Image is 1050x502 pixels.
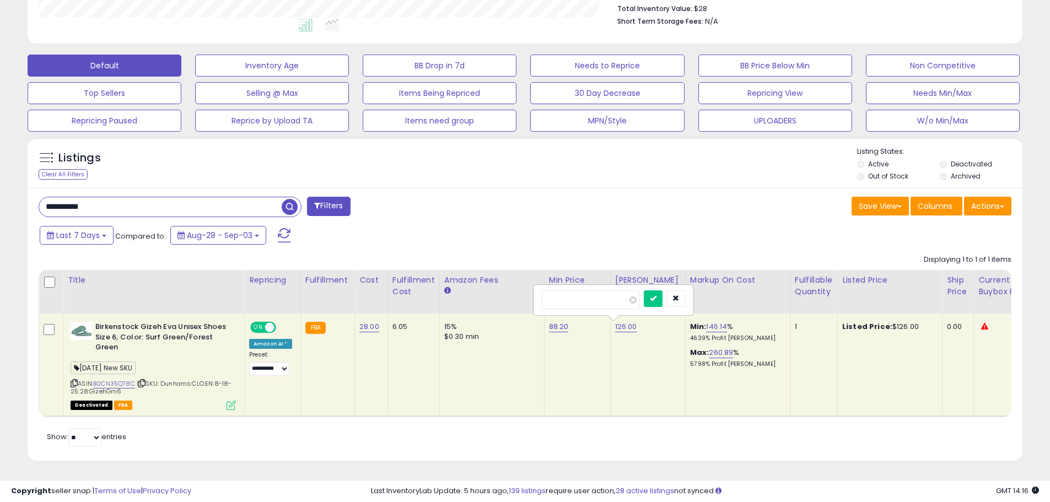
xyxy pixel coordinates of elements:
[363,82,516,104] button: Items Being Repriced
[795,274,833,298] div: Fulfillable Quantity
[274,323,292,332] span: OFF
[509,485,546,496] a: 139 listings
[709,347,733,358] a: 260.89
[690,321,707,332] b: Min:
[71,322,236,409] div: ASIN:
[947,322,965,332] div: 0.00
[444,322,536,332] div: 15%
[39,169,88,180] div: Clear All Filters
[857,147,1022,157] p: Listing States:
[28,55,181,77] button: Default
[195,82,349,104] button: Selling @ Max
[617,17,703,26] b: Short Term Storage Fees:
[249,274,296,286] div: Repricing
[617,1,1003,14] li: $28
[685,270,790,314] th: The percentage added to the cost of goods (COGS) that forms the calculator for Min & Max prices.
[852,197,909,215] button: Save View
[615,321,637,332] a: 126.00
[363,110,516,132] button: Items need group
[690,274,785,286] div: Markup on Cost
[996,485,1039,496] span: 2025-09-11 14:16 GMT
[924,255,1011,265] div: Displaying 1 to 1 of 1 items
[170,226,266,245] button: Aug-28 - Sep-03
[866,82,1020,104] button: Needs Min/Max
[947,274,969,298] div: Ship Price
[11,486,191,496] div: seller snap | |
[549,274,606,286] div: Min Price
[918,201,952,212] span: Columns
[94,485,141,496] a: Terms of Use
[363,55,516,77] button: BB Drop in 7d
[47,431,126,442] span: Show: entries
[842,321,892,332] b: Listed Price:
[28,82,181,104] button: Top Sellers
[698,110,852,132] button: UPLOADERS
[690,334,782,342] p: 46.39% Profit [PERSON_NAME]
[68,274,240,286] div: Title
[868,171,908,181] label: Out of Stock
[951,171,981,181] label: Archived
[11,485,51,496] strong: Copyright
[95,322,229,355] b: Birkenstock Gizeh Eva Unisex Shoes Size 6, Color: Surf Green/Forest Green
[690,348,782,368] div: %
[40,226,114,245] button: Last 7 Days
[56,230,100,241] span: Last 7 Days
[371,486,1039,496] div: Last InventoryLab Update: 5 hours ago, require user action, not synced.
[392,322,431,332] div: 6.05
[71,361,136,374] span: [DATE] New SKU
[195,55,349,77] button: Inventory Age
[187,230,252,241] span: Aug-28 - Sep-03
[911,197,962,215] button: Columns
[616,485,674,496] a: 28 active listings
[842,322,934,332] div: $126.00
[690,347,709,358] b: Max:
[71,322,93,340] img: 31bPV5scLeL._SL40_.jpg
[392,274,435,298] div: Fulfillment Cost
[530,55,684,77] button: Needs to Reprice
[530,110,684,132] button: MPN/Style
[305,274,350,286] div: Fulfillment
[866,55,1020,77] button: Non Competitive
[93,379,135,388] a: B0CN35Q78C
[359,321,379,332] a: 28.00
[359,274,383,286] div: Cost
[866,110,1020,132] button: W/o Min/Max
[549,321,569,332] a: 88.20
[530,82,684,104] button: 30 Day Decrease
[71,401,112,410] span: All listings that are unavailable for purchase on Amazon for any reason other than out-of-stock
[114,401,133,410] span: FBA
[690,322,782,342] div: %
[251,323,265,332] span: ON
[28,110,181,132] button: Repricing Paused
[978,274,1035,298] div: Current Buybox Price
[444,286,451,296] small: Amazon Fees.
[868,159,889,169] label: Active
[444,274,540,286] div: Amazon Fees
[795,322,829,332] div: 1
[706,321,727,332] a: 146.14
[444,332,536,342] div: $0.30 min
[615,274,681,286] div: [PERSON_NAME]
[964,197,1011,215] button: Actions
[690,360,782,368] p: 57.98% Profit [PERSON_NAME]
[195,110,349,132] button: Reprice by Upload TA
[249,351,292,376] div: Preset:
[249,339,292,349] div: Amazon AI *
[698,82,852,104] button: Repricing View
[705,16,718,26] span: N/A
[305,322,326,334] small: FBA
[698,55,852,77] button: BB Price Below Min
[143,485,191,496] a: Privacy Policy
[951,159,992,169] label: Deactivated
[71,379,232,396] span: | SKU: Dunhams:CLO:EN:8-18-25:28:GizehGrn6
[617,4,692,13] b: Total Inventory Value:
[842,274,938,286] div: Listed Price
[307,197,350,216] button: Filters
[58,150,101,166] h5: Listings
[115,231,166,241] span: Compared to:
